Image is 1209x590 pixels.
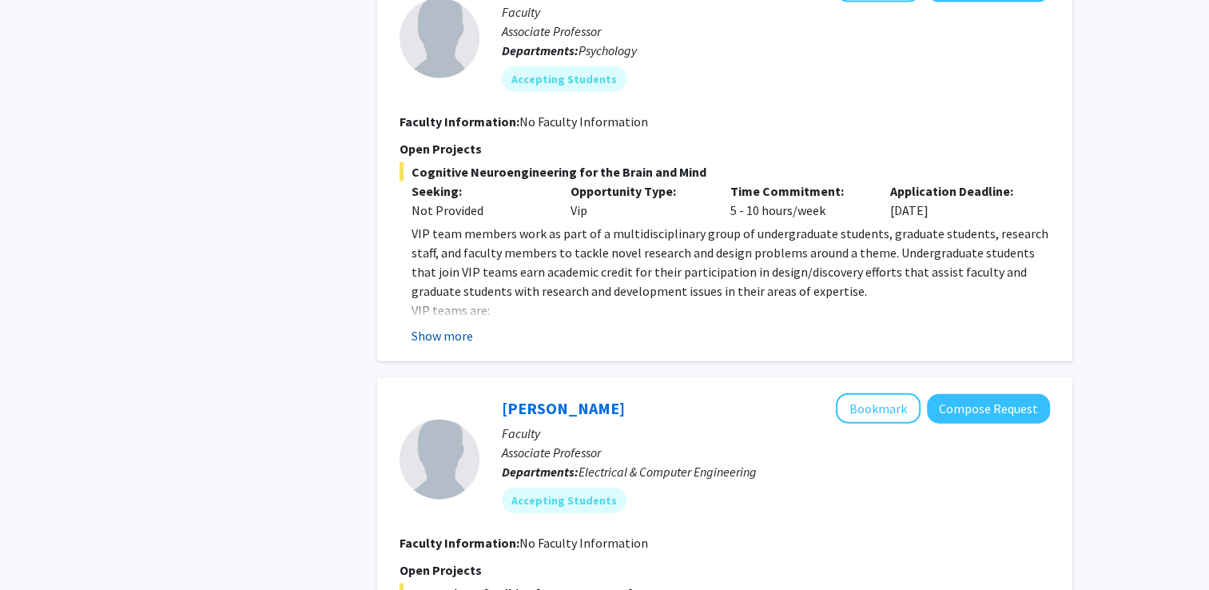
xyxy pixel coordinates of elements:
[579,42,637,58] span: Psychology
[878,181,1038,220] div: [DATE]
[400,560,1050,580] p: Open Projects
[890,181,1026,201] p: Application Deadline:
[502,2,1050,22] p: Faculty
[412,301,1050,320] p: VIP teams are:
[730,181,866,201] p: Time Commitment:
[571,181,706,201] p: Opportunity Type:
[400,114,519,130] b: Faculty Information:
[412,201,547,220] div: Not Provided
[502,42,579,58] b: Departments:
[559,181,718,220] div: Vip
[579,464,757,480] span: Electrical & Computer Engineering
[836,393,921,424] button: Add Anup Das to Bookmarks
[502,443,1050,462] p: Associate Professor
[927,394,1050,424] button: Compose Request to Anup Das
[502,464,579,480] b: Departments:
[502,22,1050,41] p: Associate Professor
[502,488,626,513] mat-chip: Accepting Students
[400,139,1050,158] p: Open Projects
[412,181,547,201] p: Seeking:
[519,535,648,551] span: No Faculty Information
[12,518,68,578] iframe: Chat
[400,162,1050,181] span: Cognitive Neuroengineering for the Brain and Mind
[412,326,473,345] button: Show more
[400,535,519,551] b: Faculty Information:
[412,224,1050,301] p: VIP team members work as part of a multidisciplinary group of undergraduate students, graduate st...
[502,424,1050,443] p: Faculty
[502,398,625,418] a: [PERSON_NAME]
[519,114,648,130] span: No Faculty Information
[718,181,878,220] div: 5 - 10 hours/week
[502,66,626,92] mat-chip: Accepting Students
